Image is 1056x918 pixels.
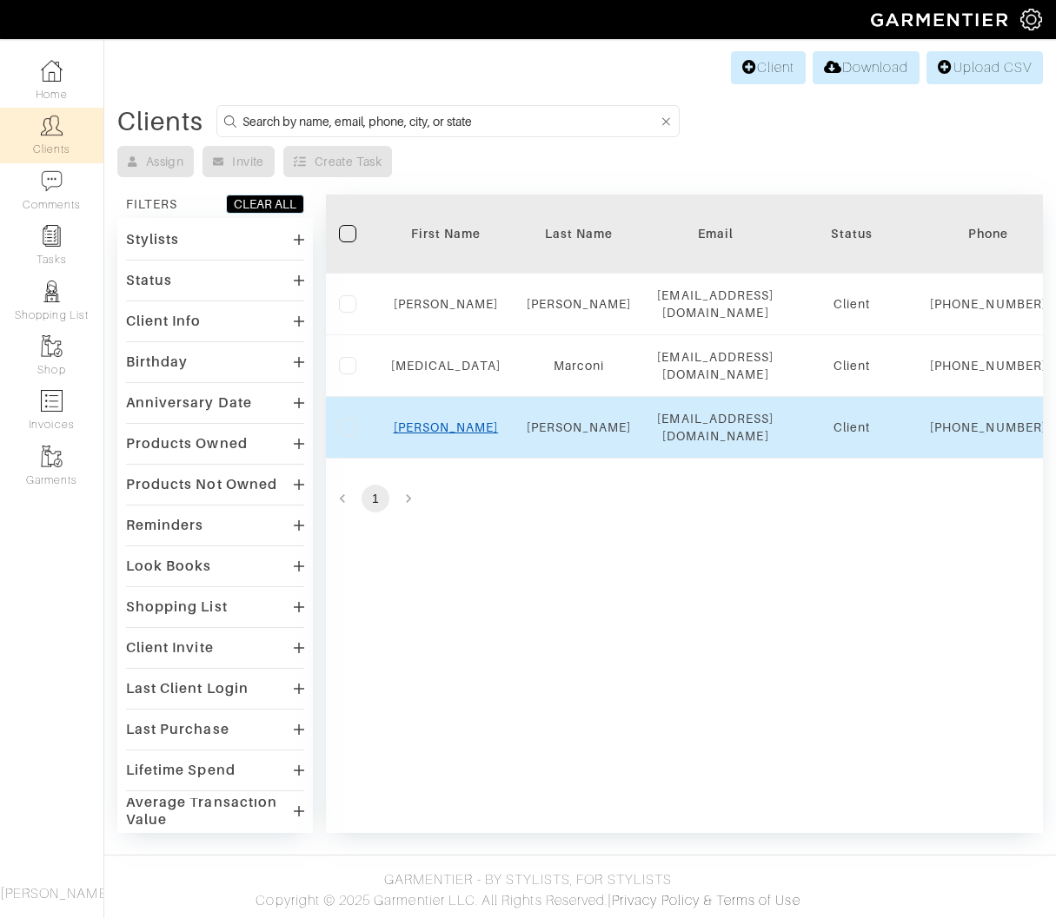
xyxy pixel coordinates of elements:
[41,281,63,302] img: stylists-icon-eb353228a002819b7ec25b43dbf5f0378dd9e0616d9560372ff212230b889e62.png
[126,476,277,493] div: Products Not Owned
[126,794,294,829] div: Average Transaction Value
[126,195,177,213] div: FILTERS
[1020,9,1042,30] img: gear-icon-white-bd11855cb880d31180b6d7d6211b90ccbf57a29d726f0c71d8c61bd08dd39cc2.png
[926,51,1043,84] a: Upload CSV
[41,335,63,357] img: garments-icon-b7da505a4dc4fd61783c78ac3ca0ef83fa9d6f193b1c9dc38574b1d14d53ca28.png
[930,357,1046,374] div: [PHONE_NUMBER]
[256,893,608,908] span: Copyright © 2025 Garmentier LLC. All Rights Reserved.
[813,51,920,84] a: Download
[800,295,904,313] div: Client
[234,195,296,213] div: CLEAR ALL
[862,4,1020,35] img: garmentier-logo-header-white-b43fb05a5012e4ada735d5af1a66efaba907eab6374d6393d1fbf88cb4ef424d.png
[126,435,248,452] div: Products Owned
[226,195,304,214] button: CLEAR ALL
[126,762,236,779] div: Lifetime Spend
[657,287,774,321] div: [EMAIL_ADDRESS][DOMAIN_NAME]
[930,225,1046,242] div: Phone
[126,680,249,697] div: Last Client Login
[41,446,63,467] img: garments-icon-b7da505a4dc4fd61783c78ac3ca0ef83fa9d6f193b1c9dc38574b1d14d53ca28.png
[41,170,63,192] img: comment-icon-a0a6a9ef722e966f86d9cbdc48e553b5cf19dbc54f86b18d962a5391bc8f6eb6.png
[527,420,632,434] a: [PERSON_NAME]
[800,357,904,374] div: Client
[787,195,917,274] th: Toggle SortBy
[41,115,63,136] img: clients-icon-6bae9207a08558b7cb47a8932f037763ab4055f8c8b6bfacd5dc20c3e0201464.png
[126,313,202,330] div: Client Info
[657,348,774,383] div: [EMAIL_ADDRESS][DOMAIN_NAME]
[41,390,63,412] img: orders-icon-0abe47150d42831381b5fb84f609e132dff9fe21cb692f30cb5eec754e2cba89.png
[41,225,63,247] img: reminder-icon-8004d30b9f0a5d33ae49ab947aed9ed385cf756f9e5892f1edd6e32f2345188e.png
[514,195,645,274] th: Toggle SortBy
[391,359,501,373] a: [MEDICAL_DATA]
[391,225,501,242] div: First Name
[731,51,806,84] a: Client
[326,485,1043,512] nav: pagination navigation
[126,353,188,371] div: Birthday
[657,410,774,445] div: [EMAIL_ADDRESS][DOMAIN_NAME]
[126,598,228,616] div: Shopping List
[657,225,774,242] div: Email
[930,295,1046,313] div: [PHONE_NUMBER]
[394,297,499,311] a: [PERSON_NAME]
[126,394,252,412] div: Anniversary Date
[126,639,214,657] div: Client Invite
[930,419,1046,436] div: [PHONE_NUMBER]
[41,60,63,82] img: dashboard-icon-dbcd8f5a0b271acd01030246c82b418ddd0df26cd7fceb0bd07c9910d44c42f6.png
[362,485,389,512] button: page 1
[126,517,203,534] div: Reminders
[527,225,632,242] div: Last Name
[527,297,632,311] a: [PERSON_NAME]
[800,225,904,242] div: Status
[126,231,179,248] div: Stylists
[117,113,203,130] div: Clients
[394,420,499,434] a: [PERSON_NAME]
[126,558,212,575] div: Look Books
[554,359,603,373] a: Marconi
[242,110,659,132] input: Search by name, email, phone, city, or state
[126,721,229,738] div: Last Purchase
[378,195,514,274] th: Toggle SortBy
[800,419,904,436] div: Client
[612,893,800,908] a: Privacy Policy & Terms of Use
[126,272,172,289] div: Status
